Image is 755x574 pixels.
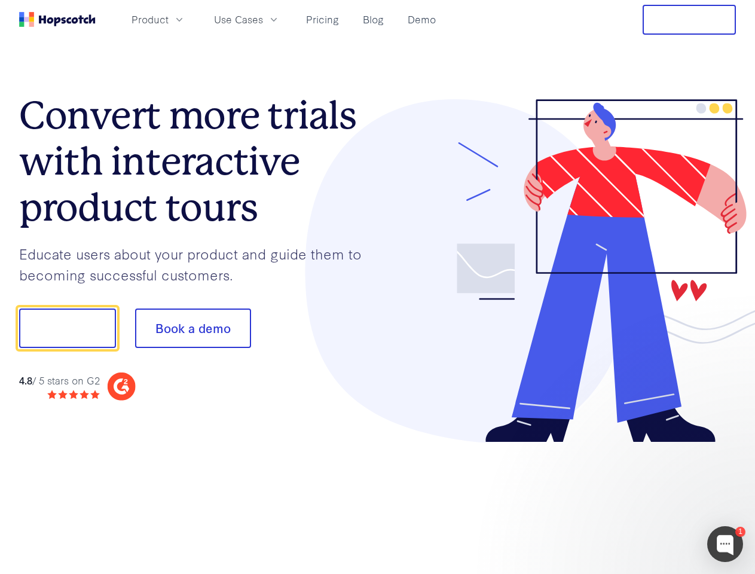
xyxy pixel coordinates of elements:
button: Use Cases [207,10,287,29]
h1: Convert more trials with interactive product tours [19,93,378,230]
a: Pricing [301,10,344,29]
a: Home [19,12,96,27]
p: Educate users about your product and guide them to becoming successful customers. [19,243,378,285]
span: Product [132,12,169,27]
div: / 5 stars on G2 [19,373,100,388]
button: Book a demo [135,309,251,348]
button: Product [124,10,192,29]
strong: 4.8 [19,373,32,387]
button: Free Trial [643,5,736,35]
div: 1 [735,527,745,537]
a: Blog [358,10,389,29]
button: Show me! [19,309,116,348]
span: Use Cases [214,12,263,27]
a: Demo [403,10,441,29]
